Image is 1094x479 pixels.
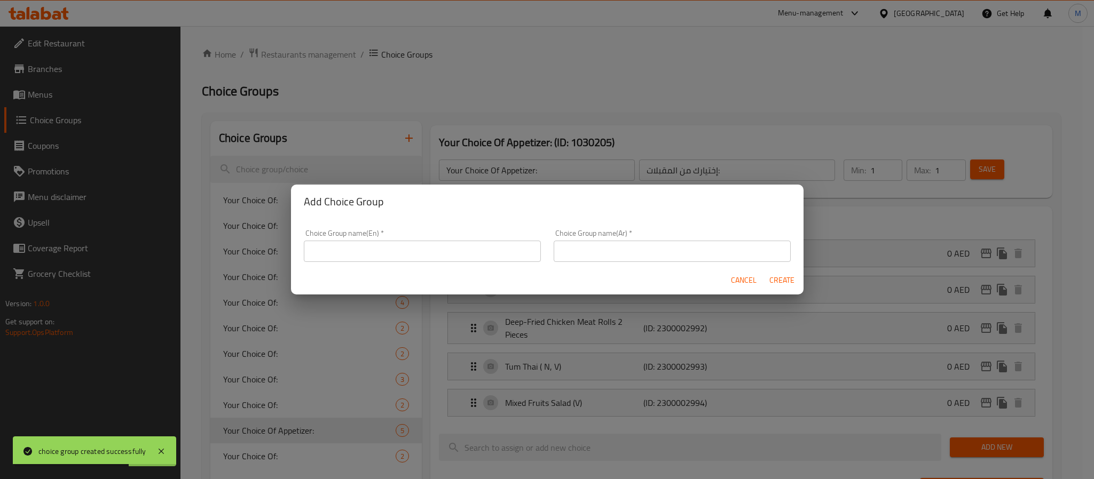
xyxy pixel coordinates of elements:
span: Create [769,274,795,287]
span: Cancel [731,274,757,287]
button: Cancel [727,270,761,290]
button: Create [765,270,799,290]
div: choice group created successfully [38,445,146,457]
input: Please enter Choice Group name(en) [304,241,541,262]
input: Please enter Choice Group name(ar) [554,241,791,262]
h2: Add Choice Group [304,193,791,210]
